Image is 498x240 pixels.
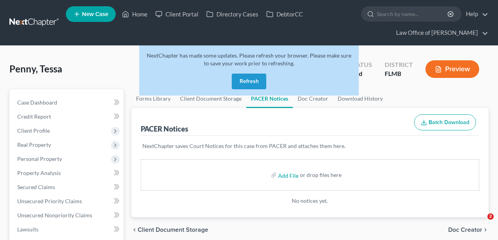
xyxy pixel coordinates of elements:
[131,227,208,233] button: chevron_left Client Document Storage
[392,26,488,40] a: Law Office of [PERSON_NAME]
[141,197,480,205] p: No notices yet.
[131,89,175,108] a: Forms Library
[141,124,188,134] div: PACER Notices
[300,171,342,179] div: or drop files here
[131,227,138,233] i: chevron_left
[17,127,50,134] span: Client Profile
[11,96,124,110] a: Case Dashboard
[262,7,307,21] a: DebtorCC
[385,69,413,78] div: FLMB
[462,7,488,21] a: Help
[17,99,57,106] span: Case Dashboard
[333,89,387,108] a: Download History
[11,194,124,208] a: Unsecured Priority Claims
[17,141,51,148] span: Real Property
[349,60,372,69] div: Status
[11,180,124,194] a: Secured Claims
[425,60,479,78] button: Preview
[17,155,62,162] span: Personal Property
[17,226,38,233] span: Lawsuits
[17,212,92,218] span: Unsecured Nonpriority Claims
[138,227,208,233] span: Client Document Storage
[377,7,449,21] input: Search by name...
[202,7,262,21] a: Directory Cases
[11,222,124,236] a: Lawsuits
[17,113,51,120] span: Credit Report
[232,74,266,89] button: Refresh
[349,69,372,78] div: Lead
[9,63,62,74] span: Penny, Tessa
[17,198,82,204] span: Unsecured Priority Claims
[448,227,489,233] button: Doc Creator chevron_right
[147,52,351,67] span: NextChapter has made some updates. Please refresh your browser. Please make sure to save your wor...
[487,213,494,220] span: 2
[448,227,482,233] span: Doc Creator
[429,119,469,126] span: Batch Download
[142,142,478,150] p: NextChapter saves Court Notices for this case from PACER and attaches them here.
[17,184,55,190] span: Secured Claims
[414,114,476,131] button: Batch Download
[471,213,490,232] iframe: Intercom live chat
[151,7,202,21] a: Client Portal
[17,170,61,176] span: Property Analysis
[11,208,124,222] a: Unsecured Nonpriority Claims
[385,60,413,69] div: District
[11,110,124,124] a: Credit Report
[82,11,108,17] span: New Case
[11,166,124,180] a: Property Analysis
[118,7,151,21] a: Home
